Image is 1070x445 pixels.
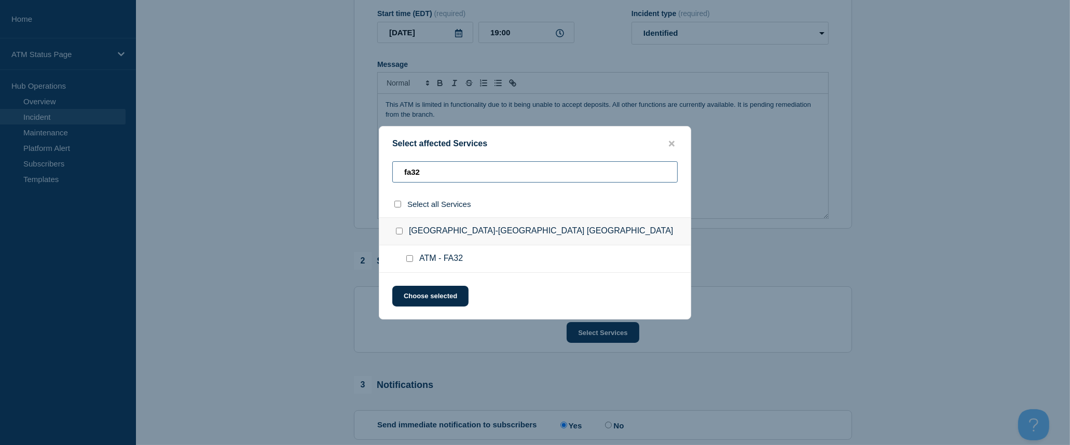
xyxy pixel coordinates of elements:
button: close button [666,139,678,149]
input: Search [392,161,678,183]
span: Select all Services [407,200,471,208]
div: [GEOGRAPHIC_DATA]-[GEOGRAPHIC_DATA] [GEOGRAPHIC_DATA] [379,217,691,245]
input: select all checkbox [394,201,401,207]
input: ATM - FA32 checkbox [406,255,413,262]
button: Choose selected [392,286,469,307]
input: North Decatur-Las Vegas NV checkbox [396,228,403,234]
span: ATM - FA32 [419,254,463,264]
div: Select affected Services [379,139,691,149]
